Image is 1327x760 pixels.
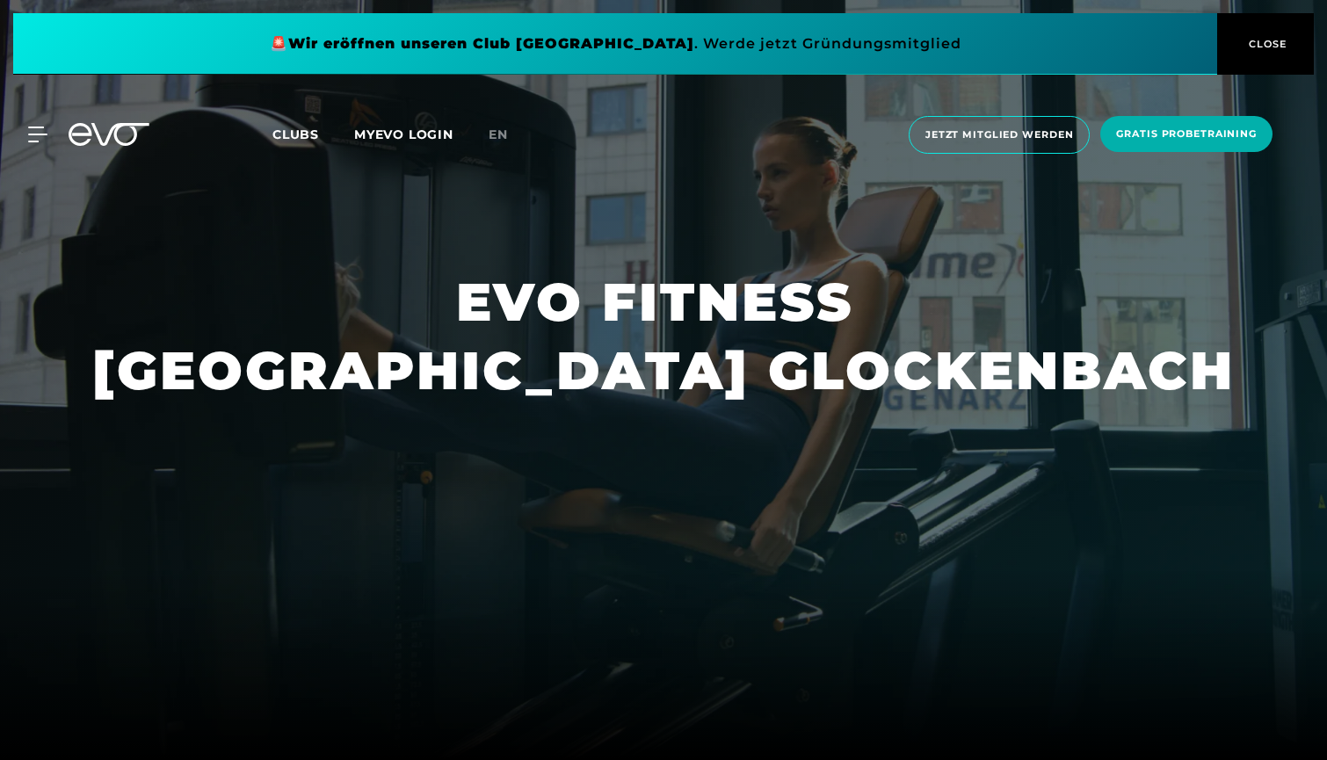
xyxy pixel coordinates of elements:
span: Jetzt Mitglied werden [925,127,1073,142]
span: CLOSE [1244,36,1287,52]
a: en [489,125,529,145]
a: Gratis Probetraining [1095,116,1278,154]
a: Jetzt Mitglied werden [903,116,1095,154]
button: CLOSE [1217,13,1314,75]
span: Clubs [272,127,319,142]
span: Gratis Probetraining [1116,127,1257,141]
h1: EVO FITNESS [GEOGRAPHIC_DATA] GLOCKENBACH [92,268,1235,405]
a: Clubs [272,126,354,142]
span: en [489,127,508,142]
a: MYEVO LOGIN [354,127,453,142]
